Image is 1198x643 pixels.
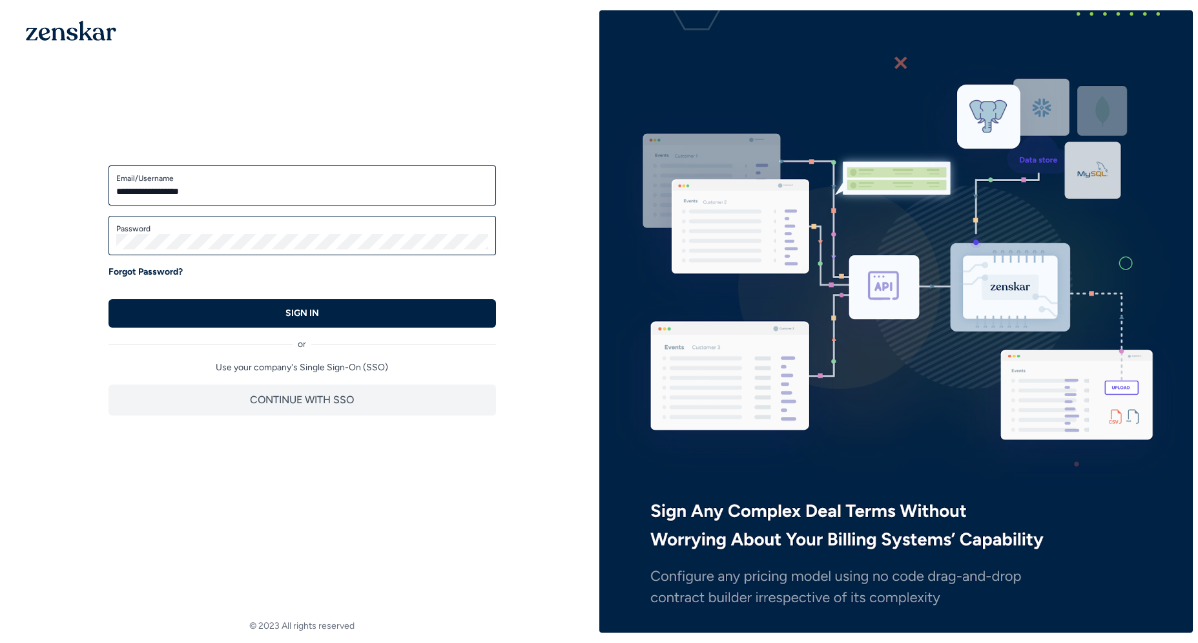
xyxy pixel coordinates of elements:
[285,307,319,320] p: SIGN IN
[108,299,496,328] button: SIGN IN
[5,620,599,633] footer: © 2023 All rights reserved
[108,328,496,351] div: or
[116,173,488,184] label: Email/Username
[108,385,496,416] button: CONTINUE WITH SSO
[26,21,116,41] img: 1OGAJ2xQqyY4LXKgY66KYq0eOWRCkrZdAb3gUhuVAqdWPZE9SRJmCz+oDMSn4zDLXe31Ii730ItAGKgCKgCCgCikA4Av8PJUP...
[116,224,488,234] label: Password
[108,266,183,279] a: Forgot Password?
[108,361,496,374] p: Use your company's Single Sign-On (SSO)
